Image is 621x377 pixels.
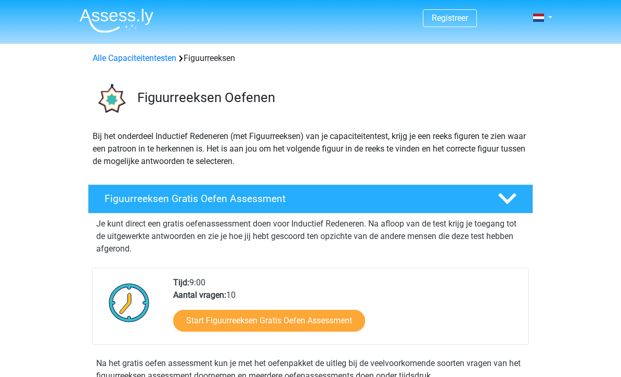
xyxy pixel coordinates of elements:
[105,193,481,205] h4: Figuurreeksen Gratis Oefen Assessment
[103,277,156,329] img: Klok
[84,184,537,213] a: Figuurreeksen Gratis Oefen Assessment
[137,90,525,106] h3: Figuurreeksen Oefenen
[80,8,153,33] img: Assessly
[173,278,189,287] b: Tijd:
[88,52,533,65] div: Figuurreeksen
[173,310,365,332] a: Start Figuurreeksen Gratis Oefen Assessment
[93,130,528,168] p: Bij het onderdeel Inductief Redeneren (met Figuurreeksen) van je capaciteitentest, krijg je een r...
[432,13,468,23] a: Registreer
[173,290,226,300] b: Aantal vragen:
[165,277,528,344] div: 9:00 10
[93,53,176,63] a: Alle Capaciteitentesten
[88,77,133,121] img: figuurreeksen
[96,218,525,255] p: Je kunt direct een gratis oefenassessment doen voor Inductief Redeneren. Na afloop van de test kr...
